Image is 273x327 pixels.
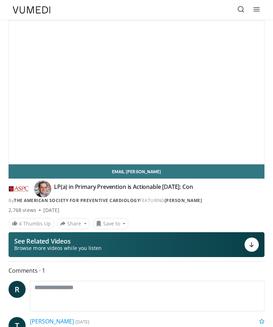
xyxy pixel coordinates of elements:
div: [DATE] [43,207,59,214]
span: 2,768 views [9,207,36,214]
a: [PERSON_NAME] [165,197,202,203]
a: The American Society for Preventive Cardiology [14,197,140,203]
div: By FEATURING [9,197,264,204]
span: Comments 1 [9,266,264,275]
a: R [9,281,26,298]
img: The American Society for Preventive Cardiology [9,183,28,195]
button: Share [57,218,90,229]
span: Browse more videos while you listen [14,245,102,252]
img: VuMedi Logo [13,6,50,13]
p: See Related Videos [14,238,102,245]
small: [DATE] [75,318,89,325]
button: See Related Videos Browse more videos while you listen [9,232,264,257]
span: 4 [19,220,22,227]
a: Email [PERSON_NAME] [9,164,264,179]
img: Avatar [34,180,51,197]
video-js: Video Player [9,21,264,164]
a: [PERSON_NAME] [30,317,74,325]
h4: LP(a) in Primary Prevention is Actionable [DATE]: Con [54,183,193,195]
a: 4 Thumbs Up [9,218,54,229]
button: Save to [93,218,129,229]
